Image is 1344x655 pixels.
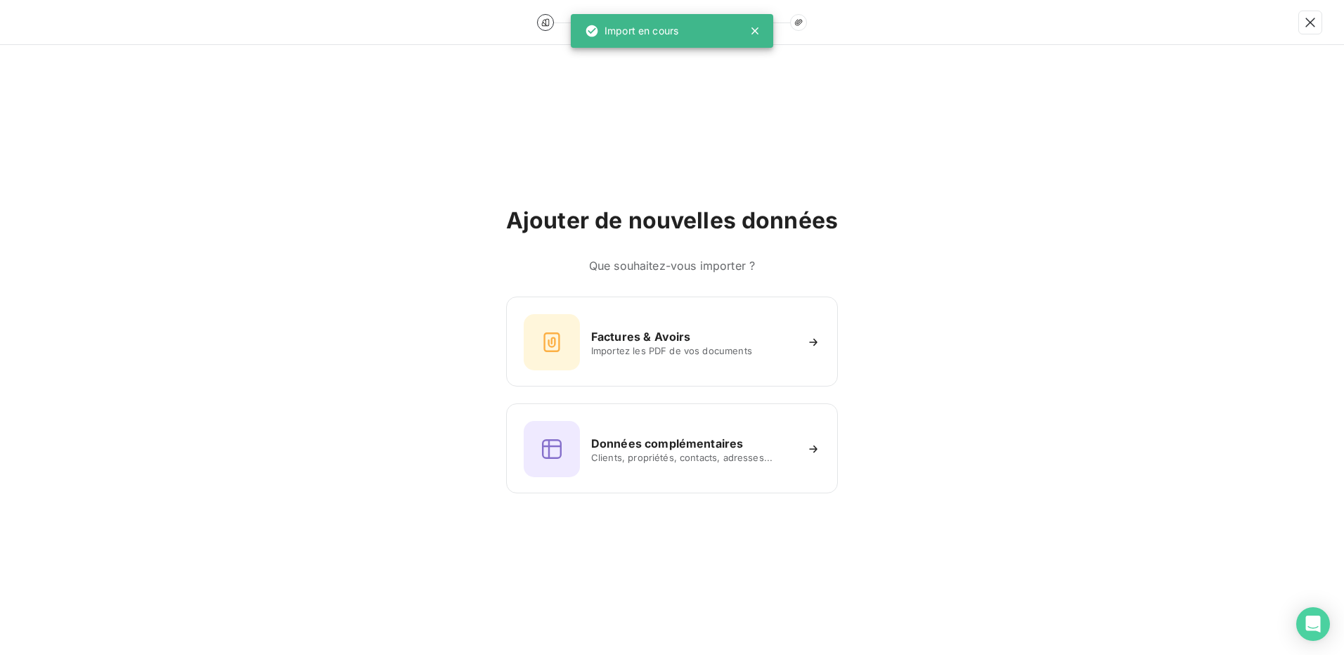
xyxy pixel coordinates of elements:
div: Import en cours [585,18,678,44]
h6: Que souhaitez-vous importer ? [506,257,838,274]
h2: Ajouter de nouvelles données [506,207,838,235]
h6: Factures & Avoirs [591,328,691,345]
span: Clients, propriétés, contacts, adresses... [591,452,795,463]
div: Open Intercom Messenger [1296,607,1330,641]
h6: Données complémentaires [591,435,743,452]
span: Importez les PDF de vos documents [591,345,795,356]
